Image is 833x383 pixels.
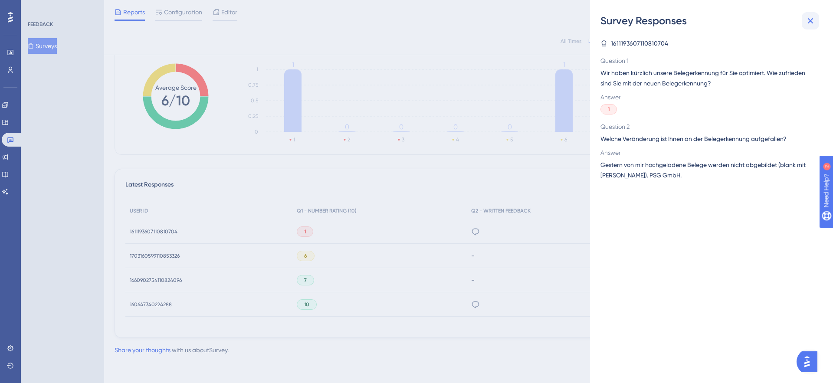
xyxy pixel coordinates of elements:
[797,349,823,375] iframe: UserGuiding AI Assistant Launcher
[608,106,610,113] span: 1
[611,38,668,49] span: 1611193607110810704
[600,14,823,28] div: Survey Responses
[20,2,54,13] span: Need Help?
[600,160,816,180] span: Gestern von mir hochgeladene Belege werden nicht abgebildet (blank mit [PERSON_NAME]). PSG GmbH.
[600,68,816,88] span: Wir haben kürzlich unsere Belegerkennung für Sie optimiert. Wie zufrieden sind Sie mit der neuen ...
[600,92,816,102] span: Answer
[600,56,816,66] span: Question 1
[600,121,816,132] span: Question 2
[60,4,63,11] div: 2
[600,134,816,144] span: Welche Veränderung ist Ihnen an der Belegerkennung aufgefallen?
[600,147,816,158] span: Answer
